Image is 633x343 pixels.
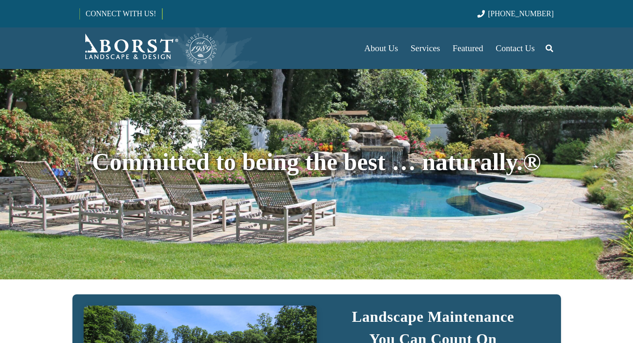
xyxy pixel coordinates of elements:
a: CONNECT WITH US! [80,4,162,24]
a: Contact Us [489,27,541,69]
a: About Us [358,27,404,69]
a: Search [541,38,558,59]
span: Services [410,43,440,53]
span: Committed to being the best … naturally.® [92,148,541,175]
a: Services [404,27,446,69]
a: [PHONE_NUMBER] [477,10,554,18]
a: Featured [447,27,489,69]
span: About Us [364,43,398,53]
strong: Landscape Maintenance [352,308,514,325]
span: Contact Us [496,43,535,53]
a: Borst-Logo [79,32,218,65]
span: Featured [453,43,483,53]
span: [PHONE_NUMBER] [488,10,554,18]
